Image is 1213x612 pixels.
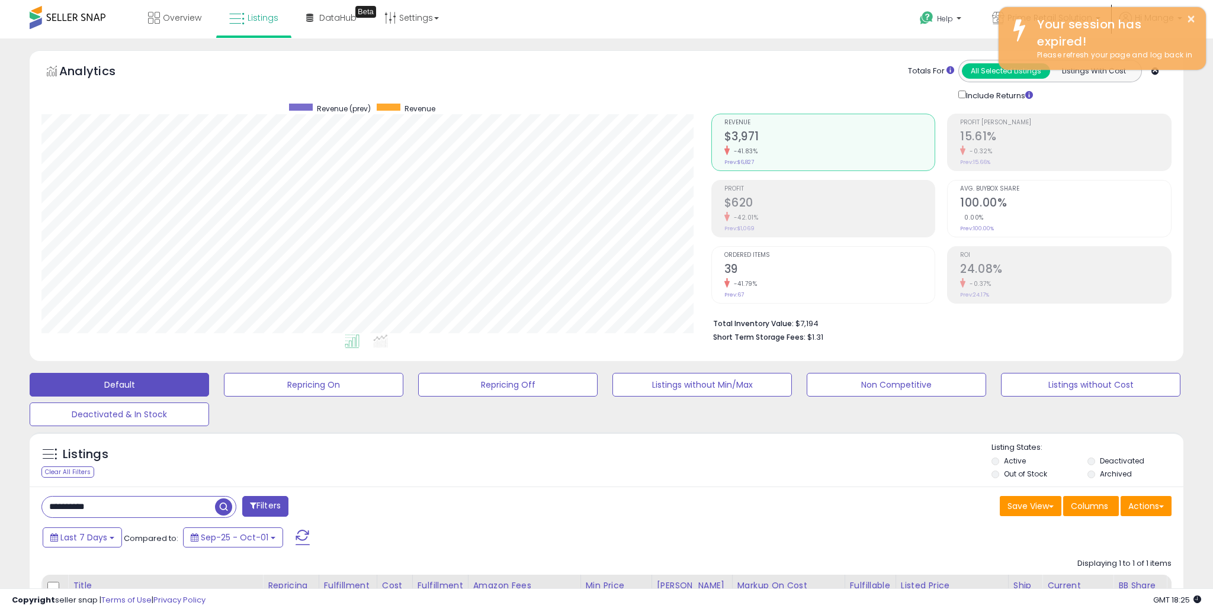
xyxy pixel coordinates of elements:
[355,6,376,18] div: Tooltip anchor
[12,594,55,605] strong: Copyright
[724,252,935,259] span: Ordered Items
[919,11,934,25] i: Get Help
[991,442,1183,453] p: Listing States:
[724,120,935,126] span: Revenue
[319,12,357,24] span: DataHub
[1118,579,1161,604] div: BB Share 24h.
[724,225,755,232] small: Prev: $1,069
[59,63,139,82] h5: Analytics
[317,104,371,114] span: Revenue (prev)
[910,2,973,38] a: Help
[405,104,435,114] span: Revenue
[960,213,984,222] small: 0.00%
[248,12,278,24] span: Listings
[418,579,463,604] div: Fulfillment Cost
[201,532,268,543] span: Sep-25 - Oct-01
[124,533,178,544] span: Compared to:
[730,147,758,156] small: -41.83%
[1013,579,1037,604] div: Ship Price
[960,291,989,298] small: Prev: 24.17%
[657,579,727,592] div: [PERSON_NAME]
[960,186,1171,192] span: Avg. Buybox Share
[153,594,206,605] a: Privacy Policy
[1028,16,1197,50] div: Your session has expired!
[382,579,407,592] div: Cost
[1028,50,1197,61] div: Please refresh your page and log back in
[183,527,283,547] button: Sep-25 - Oct-01
[242,496,288,517] button: Filters
[163,12,201,24] span: Overview
[73,579,258,592] div: Title
[724,196,935,212] h2: $620
[713,315,1163,330] li: $7,194
[324,579,372,592] div: Fulfillment
[1121,496,1172,516] button: Actions
[1004,456,1026,466] label: Active
[12,595,206,606] div: seller snap | |
[1071,500,1108,512] span: Columns
[737,579,840,592] div: Markup on Cost
[1063,496,1119,516] button: Columns
[730,279,758,288] small: -41.79%
[965,147,992,156] small: -0.32%
[1186,12,1196,27] button: ×
[901,579,1003,592] div: Listed Price
[418,373,598,397] button: Repricing Off
[101,594,152,605] a: Terms of Use
[724,262,935,278] h2: 39
[612,373,792,397] button: Listings without Min/Max
[30,373,209,397] button: Default
[1153,594,1201,605] span: 2025-10-11 18:25 GMT
[724,186,935,192] span: Profit
[937,14,953,24] span: Help
[960,225,994,232] small: Prev: 100.00%
[949,88,1047,102] div: Include Returns
[965,279,991,288] small: -0.37%
[960,159,990,166] small: Prev: 15.66%
[724,159,754,166] small: Prev: $6,827
[473,579,576,592] div: Amazon Fees
[63,446,108,463] h5: Listings
[1100,456,1144,466] label: Deactivated
[30,402,209,426] button: Deactivated & In Stock
[850,579,891,604] div: Fulfillable Quantity
[1001,373,1180,397] button: Listings without Cost
[962,63,1050,79] button: All Selected Listings
[960,196,1171,212] h2: 100.00%
[586,579,647,592] div: Min Price
[43,527,122,547] button: Last 7 Days
[713,332,806,342] b: Short Term Storage Fees:
[268,579,314,592] div: Repricing
[960,262,1171,278] h2: 24.08%
[41,466,94,478] div: Clear All Filters
[807,373,986,397] button: Non Competitive
[908,66,954,77] div: Totals For
[1004,469,1047,479] label: Out of Stock
[1077,558,1172,569] div: Displaying 1 to 1 of 1 items
[1050,63,1138,79] button: Listings With Cost
[713,318,794,328] b: Total Inventory Value:
[960,130,1171,146] h2: 15.61%
[724,130,935,146] h2: $3,971
[724,291,744,298] small: Prev: 67
[60,532,107,543] span: Last 7 Days
[807,331,823,343] span: $1.31
[960,120,1171,126] span: Profit [PERSON_NAME]
[960,252,1171,259] span: ROI
[224,373,403,397] button: Repricing On
[1100,469,1132,479] label: Archived
[1000,496,1061,516] button: Save View
[1047,579,1108,604] div: Current Buybox Price
[730,213,759,222] small: -42.01%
